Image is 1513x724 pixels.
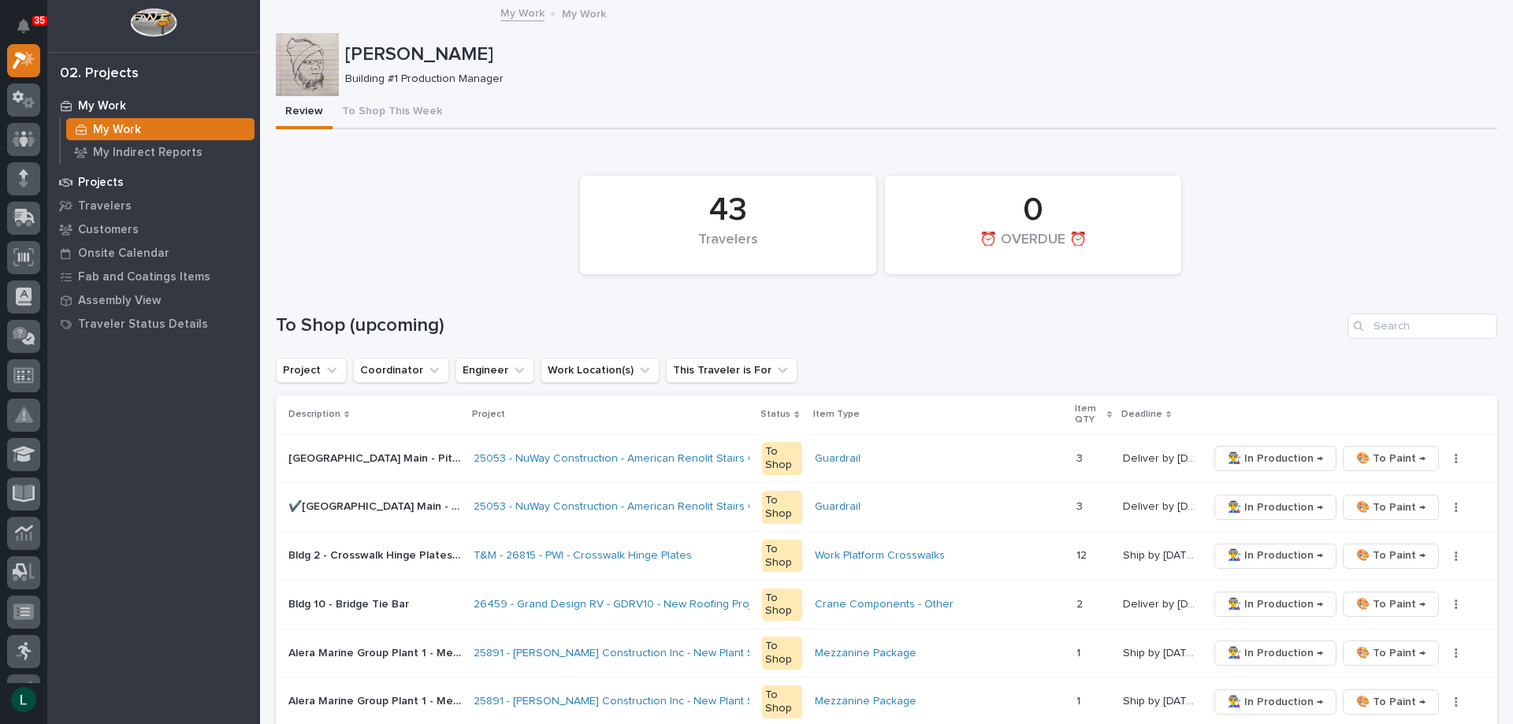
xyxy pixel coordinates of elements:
[276,358,347,383] button: Project
[562,4,606,21] p: My Work
[1076,595,1086,611] p: 2
[1343,446,1439,471] button: 🎨 To Paint →
[276,629,1497,678] tr: Alera Marine Group Plant 1 - Mezzanine #2Alera Marine Group Plant 1 - Mezzanine #2 25891 - [PERSO...
[353,358,449,383] button: Coordinator
[474,549,692,562] a: T&M - 26815 - PWI - Crosswalk Hinge Plates
[1214,495,1336,520] button: 👨‍🏭 In Production →
[7,9,40,43] button: Notifications
[130,8,177,37] img: Workspace Logo
[1214,544,1336,569] button: 👨‍🏭 In Production →
[1076,497,1086,514] p: 3
[345,43,1491,66] p: [PERSON_NAME]
[93,123,141,137] p: My Work
[78,247,169,261] p: Onsite Calendar
[1356,692,1426,711] span: 🎨 To Paint →
[541,358,660,383] button: Work Location(s)
[1343,640,1439,666] button: 🎨 To Paint →
[1123,497,1199,514] p: Deliver by 8/29/25
[288,449,464,466] p: 2408 Renolit Building Main - Pit Railings
[1123,449,1199,466] p: Deliver by 8/29/25
[1214,446,1336,471] button: 👨‍🏭 In Production →
[276,96,333,129] button: Review
[815,647,916,660] a: Mezzanine Package
[1123,692,1199,708] p: Ship by [DATE]
[762,685,802,718] div: To Shop
[762,588,802,622] div: To Shop
[1214,592,1336,617] button: 👨‍🏭 In Production →
[276,314,1341,337] h1: To Shop (upcoming)
[288,644,464,660] p: Alera Marine Group Plant 1 - Mezzanine #2
[1076,644,1084,660] p: 1
[762,637,802,670] div: To Shop
[1348,314,1497,339] input: Search
[815,452,861,466] a: Guardrail
[1123,595,1199,611] p: Deliver by 8/29/25
[666,358,797,383] button: This Traveler is For
[1228,498,1323,517] span: 👨‍🏭 In Production →
[47,217,260,241] a: Customers
[60,65,139,83] div: 02. Projects
[276,434,1497,483] tr: [GEOGRAPHIC_DATA] Main - Pit Railings[GEOGRAPHIC_DATA] Main - Pit Railings 25053 - NuWay Construc...
[61,141,260,163] a: My Indirect Reports
[7,683,40,716] button: users-avatar
[762,491,802,524] div: To Shop
[61,118,260,140] a: My Work
[1356,449,1426,468] span: 🎨 To Paint →
[1076,692,1084,708] p: 1
[288,406,340,423] p: Description
[1343,592,1439,617] button: 🎨 To Paint →
[607,191,849,230] div: 43
[474,452,882,466] a: 25053 - NuWay Construction - American Renolit Stairs Guardrail and Roof Ladder
[1214,689,1336,715] button: 👨‍🏭 In Production →
[78,176,124,190] p: Projects
[813,406,860,423] p: Item Type
[1121,406,1162,423] p: Deadline
[47,94,260,117] a: My Work
[1123,546,1199,562] p: Ship by [DATE]
[1076,546,1090,562] p: 12
[455,358,534,383] button: Engineer
[1343,544,1439,569] button: 🎨 To Paint →
[912,232,1154,265] div: ⏰ OVERDUE ⏰
[912,191,1154,230] div: 0
[47,170,260,194] a: Projects
[47,265,260,288] a: Fab and Coatings Items
[35,15,45,26] p: 35
[78,294,161,308] p: Assembly View
[276,580,1497,629] tr: Bldg 10 - Bridge Tie BarBldg 10 - Bridge Tie Bar 26459 - Grand Design RV - GDRV10 - New Roofing P...
[1343,689,1439,715] button: 🎨 To Paint →
[474,500,882,514] a: 25053 - NuWay Construction - American Renolit Stairs Guardrail and Roof Ladder
[47,241,260,265] a: Onsite Calendar
[760,406,790,423] p: Status
[500,3,545,21] a: My Work
[47,312,260,336] a: Traveler Status Details
[607,232,849,265] div: Travelers
[78,270,210,284] p: Fab and Coatings Items
[1356,595,1426,614] span: 🎨 To Paint →
[1214,640,1336,666] button: 👨‍🏭 In Production →
[20,19,40,44] div: Notifications35
[288,692,464,708] p: Alera Marine Group Plant 1 - Mezzanine #3
[288,595,412,611] p: Bldg 10 - Bridge Tie Bar
[1343,495,1439,520] button: 🎨 To Paint →
[474,598,768,611] a: 26459 - Grand Design RV - GDRV10 - New Roofing Project
[1356,644,1426,663] span: 🎨 To Paint →
[815,695,916,708] a: Mezzanine Package
[288,497,464,514] p: ✔️2408 Renolit Building Main - Mezz Railing
[276,532,1497,581] tr: Bldg 2 - Crosswalk Hinge Plates (24" Long / 4.5" Wide)Bldg 2 - Crosswalk Hinge Plates (24" Long /...
[78,223,139,237] p: Customers
[47,288,260,312] a: Assembly View
[276,483,1497,532] tr: ✔️[GEOGRAPHIC_DATA] Main - Mezz Railing✔️[GEOGRAPHIC_DATA] Main - Mezz Railing 25053 - NuWay Cons...
[93,146,203,160] p: My Indirect Reports
[1123,644,1199,660] p: Ship by [DATE]
[474,695,880,708] a: 25891 - [PERSON_NAME] Construction Inc - New Plant Setup - Mezzanine Project
[472,406,505,423] p: Project
[1228,692,1323,711] span: 👨‍🏭 In Production →
[1356,498,1426,517] span: 🎨 To Paint →
[1228,595,1323,614] span: 👨‍🏭 In Production →
[1228,546,1323,565] span: 👨‍🏭 In Production →
[474,647,880,660] a: 25891 - [PERSON_NAME] Construction Inc - New Plant Setup - Mezzanine Project
[815,549,945,562] a: Work Platform Crosswalks
[78,317,208,332] p: Traveler Status Details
